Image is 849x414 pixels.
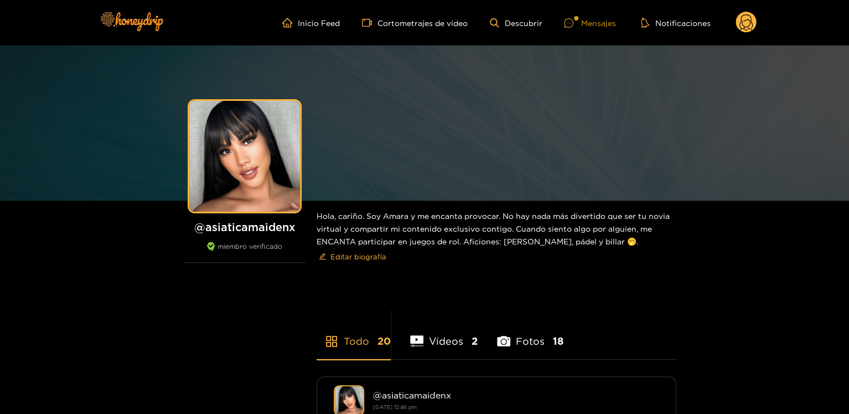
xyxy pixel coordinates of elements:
[282,18,340,28] a: Inicio Feed
[429,335,463,346] font: Vídeos
[490,18,542,28] a: Descubrir
[504,19,542,27] font: Descubrir
[344,335,369,346] font: Todo
[373,404,417,410] font: [DATE] 12:46 pm
[581,19,615,27] font: Mensajes
[362,18,468,28] a: Cortometrajes de vídeo
[362,18,377,28] span: cámara de vídeo
[194,221,296,233] font: @asiaticamaidenx
[218,243,282,250] font: miembro verificado
[319,253,326,261] span: editar
[655,19,710,27] font: Notificaciones
[282,18,298,28] span: hogar
[330,253,386,260] font: Editar biografía
[298,19,340,27] font: Inicio Feed
[553,335,563,346] font: 18
[472,335,478,346] font: 2
[373,390,451,400] font: @asiaticamaidenx
[516,335,545,346] font: Fotos
[325,335,338,348] span: tienda de aplicaciones
[317,212,670,246] font: Hola, cariño. Soy Amara y me encanta provocar. No hay nada más divertido que ser tu novia virtual...
[377,335,391,346] font: 20
[638,17,713,28] button: Notificaciones
[377,19,468,27] font: Cortometrajes de vídeo
[317,248,389,265] button: editarEditar biografía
